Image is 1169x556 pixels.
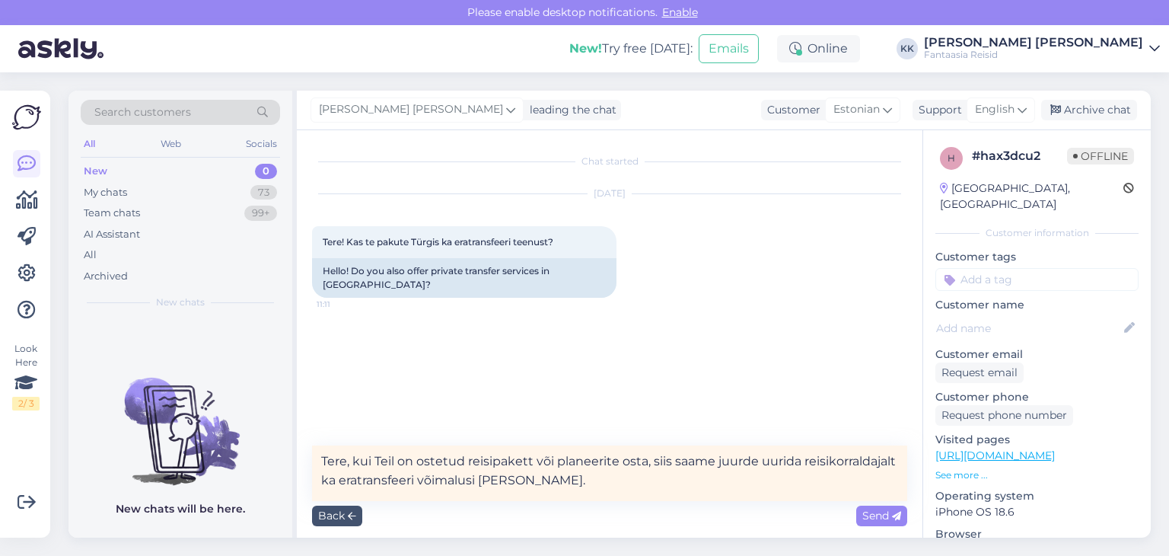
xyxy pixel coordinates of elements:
span: h [948,152,955,164]
div: My chats [84,185,127,200]
div: AI Assistant [84,227,140,242]
span: 11:11 [317,299,374,310]
div: All [81,134,98,154]
div: All [84,248,97,263]
div: Try free [DATE]: [569,40,693,58]
div: Team chats [84,206,140,221]
div: Socials [243,134,280,154]
div: [DATE] [312,187,907,200]
div: 2 / 3 [12,397,40,411]
p: Customer phone [935,389,1139,405]
div: 73 [250,185,277,200]
div: Chat started [312,155,907,168]
a: [URL][DOMAIN_NAME] [935,449,1055,462]
div: [PERSON_NAME] [PERSON_NAME] [924,37,1143,49]
div: 0 [255,164,277,179]
span: [PERSON_NAME] [PERSON_NAME] [319,101,503,118]
div: Customer [761,102,820,118]
input: Add name [936,320,1121,337]
span: Tere! Kas te pakute Türgis ka eratransfeeri teenust? [323,236,553,248]
div: Support [913,102,962,118]
div: Archived [84,269,128,284]
div: Customer information [935,226,1139,240]
div: Back [312,506,362,526]
img: No chats [68,350,292,487]
span: Estonian [833,101,880,118]
textarea: Tere, kui Teil on ostetud reisipakett või planeerite osta, siis saame juurde uurida reisikorralda... [312,446,907,501]
div: Request phone number [935,405,1073,426]
div: Request email [935,363,1024,383]
p: New chats will be here. [116,501,245,517]
span: Enable [658,5,702,19]
p: Customer email [935,347,1139,363]
span: New chats [156,296,205,309]
div: Look Here [12,342,40,411]
span: Offline [1067,148,1134,165]
div: Fantaasia Reisid [924,49,1143,61]
p: Browser [935,526,1139,542]
div: KK [897,38,918,59]
span: English [975,101,1015,118]
img: Askly Logo [12,103,41,132]
b: New! [569,41,602,56]
span: Search customers [94,104,191,120]
span: Send [862,509,901,522]
button: Emails [699,34,759,63]
div: [GEOGRAPHIC_DATA], [GEOGRAPHIC_DATA] [940,181,1123,212]
div: 99+ [244,206,277,221]
a: [PERSON_NAME] [PERSON_NAME]Fantaasia Reisid [924,37,1160,61]
div: New [84,164,107,179]
div: Archive chat [1041,100,1137,120]
p: Customer name [935,297,1139,313]
p: See more ... [935,468,1139,482]
div: leading the chat [524,102,616,118]
div: # hax3dcu2 [972,147,1067,165]
p: Customer tags [935,249,1139,265]
p: Visited pages [935,432,1139,448]
input: Add a tag [935,268,1139,291]
div: Web [158,134,184,154]
div: Online [777,35,860,62]
p: Operating system [935,488,1139,504]
p: iPhone OS 18.6 [935,504,1139,520]
div: Hello! Do you also offer private transfer services in [GEOGRAPHIC_DATA]? [312,258,616,298]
